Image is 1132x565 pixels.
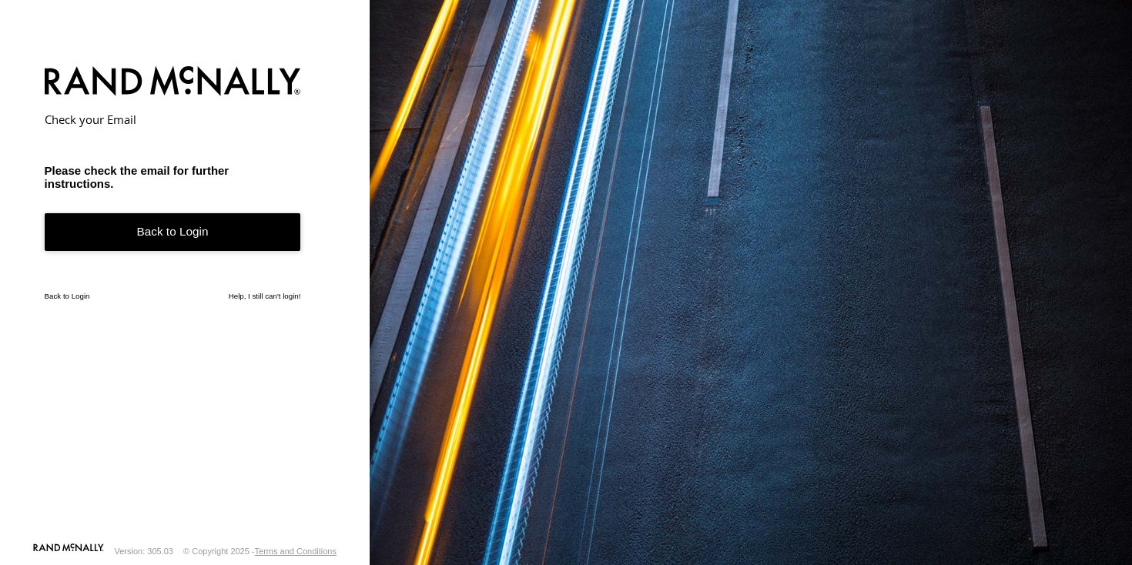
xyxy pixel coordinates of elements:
[45,63,301,102] img: Rand McNally
[45,292,90,300] a: Back to Login
[45,213,301,251] a: Back to Login
[115,547,173,556] div: Version: 305.03
[183,547,337,556] div: © Copyright 2025 -
[255,547,337,556] a: Terms and Conditions
[33,543,104,559] a: Visit our Website
[229,292,301,300] a: Help, I still can't login!
[45,164,301,190] h3: Please check the email for further instructions.
[45,112,301,127] h2: Check your Email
